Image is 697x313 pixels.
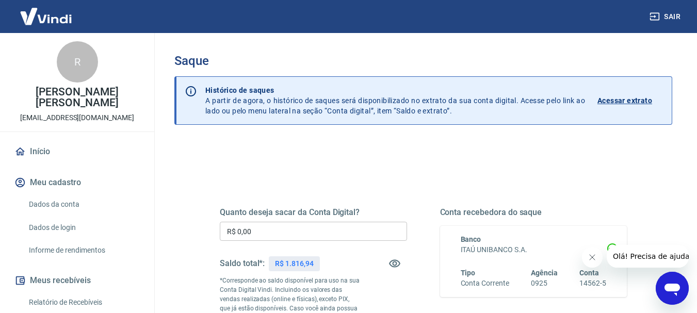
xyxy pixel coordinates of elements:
[582,247,603,268] iframe: Fechar mensagem
[205,85,585,116] p: A partir de agora, o histórico de saques será disponibilizado no extrato da sua conta digital. Ac...
[25,194,142,215] a: Dados da conta
[461,235,481,243] span: Banco
[275,258,313,269] p: R$ 1.816,94
[6,7,87,15] span: Olá! Precisa de ajuda?
[461,278,509,289] h6: Conta Corrente
[607,245,689,268] iframe: Mensagem da empresa
[12,1,79,32] img: Vindi
[579,269,599,277] span: Conta
[656,272,689,305] iframe: Botão para abrir a janela de mensagens
[597,85,663,116] a: Acessar extrato
[20,112,134,123] p: [EMAIL_ADDRESS][DOMAIN_NAME]
[57,41,98,83] div: R
[25,292,142,313] a: Relatório de Recebíveis
[12,171,142,194] button: Meu cadastro
[12,269,142,292] button: Meus recebíveis
[461,269,476,277] span: Tipo
[461,244,607,255] h6: ITAÚ UNIBANCO S.A.
[440,207,627,218] h5: Conta recebedora do saque
[597,95,652,106] p: Acessar extrato
[12,140,142,163] a: Início
[647,7,685,26] button: Sair
[8,87,146,108] p: [PERSON_NAME] [PERSON_NAME]
[531,269,558,277] span: Agência
[205,85,585,95] p: Histórico de saques
[220,207,407,218] h5: Quanto deseja sacar da Conta Digital?
[174,54,672,68] h3: Saque
[531,278,558,289] h6: 0925
[579,278,606,289] h6: 14562-5
[25,217,142,238] a: Dados de login
[220,258,265,269] h5: Saldo total*:
[25,240,142,261] a: Informe de rendimentos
